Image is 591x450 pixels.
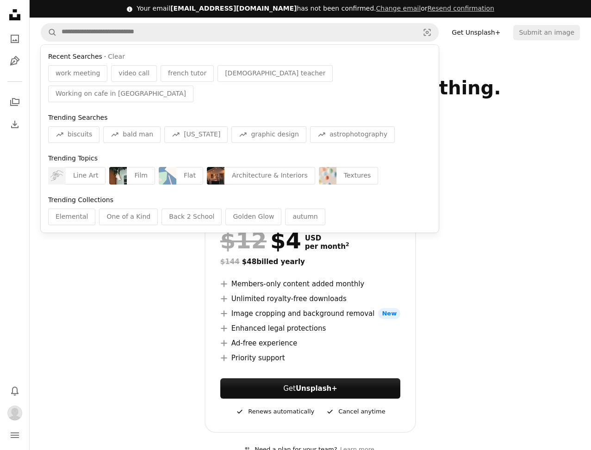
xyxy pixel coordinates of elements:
[220,228,267,253] span: $12
[176,167,203,185] div: Flat
[6,6,24,26] a: Home — Unsplash
[235,406,314,417] div: Renews automatically
[48,52,102,62] span: Recent Searches
[220,378,400,399] a: GetUnsplash+
[513,25,580,40] button: Submit an image
[41,23,439,42] form: Find visuals sitewide
[108,52,125,62] button: Clear
[6,93,24,111] a: Collections
[220,258,240,266] span: $144
[220,278,400,290] li: Members-only content added monthly
[220,256,400,267] div: $48 billed yearly
[344,242,351,251] a: 2
[220,352,400,364] li: Priority support
[6,52,24,70] a: Illustrations
[137,4,494,13] div: Your email has not been confirmed.
[48,114,107,121] span: Trending Searches
[220,308,400,319] li: Image cropping and background removal
[48,196,113,203] span: Trending Collections
[68,130,92,139] span: biscuits
[416,24,438,41] button: Visual search
[48,209,95,225] div: Elemental
[123,130,153,139] span: bald man
[48,167,66,185] img: premium_vector-1752394679026-e67b963cbd5a
[48,154,98,162] span: Trending Topics
[170,5,297,12] span: [EMAIL_ADDRESS][DOMAIN_NAME]
[319,167,336,185] img: premium_photo-1746420146061-0256c1335fe4
[220,338,400,349] li: Ad-free experience
[48,52,431,62] div: ·
[446,25,506,40] a: Get Unsplash+
[224,167,315,185] div: Architecture & Interiors
[296,384,337,393] strong: Unsplash+
[346,241,349,247] sup: 2
[6,30,24,48] a: Photos
[427,4,494,13] button: Resend confirmation
[109,167,127,185] img: premium_photo-1664457241825-600243040ef5
[325,406,385,417] div: Cancel anytime
[225,69,325,78] span: [DEMOGRAPHIC_DATA] teacher
[41,24,57,41] button: Search Unsplash
[118,69,149,78] span: video call
[6,115,24,134] a: Download History
[220,293,400,304] li: Unlimited royalty-free downloads
[184,130,220,139] span: [US_STATE]
[378,308,400,319] span: New
[162,209,222,225] div: Back 2 School
[330,130,387,139] span: astrophotography
[336,167,379,185] div: Textures
[168,69,206,78] span: french tutor
[6,426,24,444] button: Menu
[159,167,176,185] img: premium_vector-1731660406144-6a3fe8e15ac2
[66,167,106,185] div: Line Art
[7,406,22,420] img: Avatar of user Jonalyn Caparanga
[6,382,24,400] button: Notifications
[305,234,349,242] span: USD
[225,209,281,225] div: Golden Glow
[56,89,186,99] span: Working on cafe in [GEOGRAPHIC_DATA]
[207,167,224,185] img: premium_photo-1686167978316-e075293442bf
[127,167,155,185] div: Film
[376,5,421,12] a: Change email
[220,323,400,334] li: Enhanced legal protections
[305,242,349,251] span: per month
[251,130,299,139] span: graphic design
[6,404,24,422] button: Profile
[376,5,494,12] span: or
[220,228,301,253] div: $4
[285,209,325,225] div: autumn
[56,69,100,78] span: work meeting
[99,209,158,225] div: One of a Kind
